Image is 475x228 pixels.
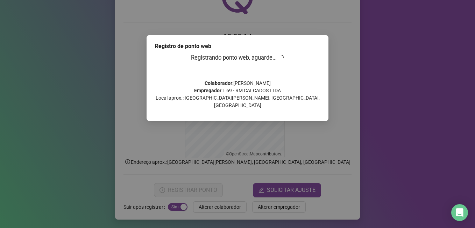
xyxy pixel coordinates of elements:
span: loading [278,55,284,60]
h3: Registrando ponto web, aguarde... [155,53,320,62]
div: Registro de ponto web [155,42,320,51]
p: : [PERSON_NAME] : L 69 - RM CALCADOS LTDA Local aprox.: [GEOGRAPHIC_DATA][PERSON_NAME], [GEOGRAPH... [155,80,320,109]
strong: Colaborador [205,80,232,86]
div: Open Intercom Messenger [451,204,468,221]
strong: Empregador [194,88,221,93]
